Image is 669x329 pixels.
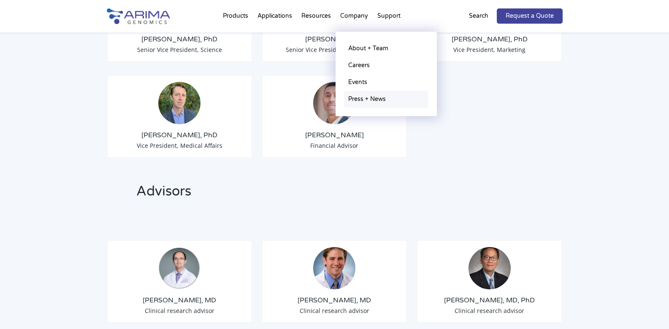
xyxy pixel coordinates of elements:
a: Request a Quote [497,8,563,24]
span: Clinical research advisor [145,307,214,315]
h3: [PERSON_NAME], MD [269,296,401,305]
a: Events [344,74,428,91]
h3: [PERSON_NAME] [269,35,401,44]
img: A.-Seltser-Headshot.jpeg [313,82,355,124]
span: Clinical research advisor [300,307,369,315]
a: Careers [344,57,428,74]
span: Senior Vice President, Commercial [286,46,383,54]
a: Press + News [344,91,428,108]
span: Senior Vice President, Science [137,46,222,54]
h3: [PERSON_NAME], MD [114,296,246,305]
img: Matija-Snuderl.png [158,247,200,289]
a: About + Team [344,40,428,57]
span: Vice President, Marketing [453,46,525,54]
img: Darren-Sigal.jpg [313,247,355,289]
img: Ken-Young.jpeg [469,247,511,289]
span: Financial Advisor [310,141,358,150]
span: Clinical research advisor [455,307,524,315]
h3: [PERSON_NAME] [269,131,401,140]
h3: [PERSON_NAME], PhD [424,35,555,44]
img: 1632501909860.jpeg [158,82,200,124]
h3: [PERSON_NAME], PhD [114,131,246,140]
img: Arima-Genomics-logo [107,8,170,24]
span: Vice President, Medical Affairs [137,141,222,150]
h3: [PERSON_NAME], MD, PhD [424,296,555,305]
p: Search [469,11,488,22]
h3: [PERSON_NAME], PhD [114,35,246,44]
h2: Advisors [136,182,322,207]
